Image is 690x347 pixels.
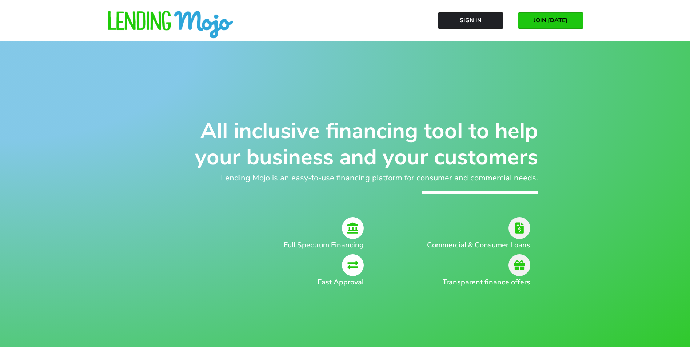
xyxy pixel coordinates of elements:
a: JOIN [DATE] [518,12,583,29]
h2: Fast Approval [185,277,364,288]
img: lm-horizontal-logo [107,11,234,39]
a: Sign In [438,12,503,29]
h2: Commercial & Consumer Loans [415,240,530,251]
h2: Lending Mojo is an easy-to-use financing platform for consumer and commercial needs. [152,172,538,184]
h1: All inclusive financing tool to help your business and your customers [152,118,538,170]
h2: Transparent finance offers [415,277,530,288]
span: Sign In [460,17,482,24]
span: JOIN [DATE] [534,17,567,24]
h2: Full Spectrum Financing [185,240,364,251]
